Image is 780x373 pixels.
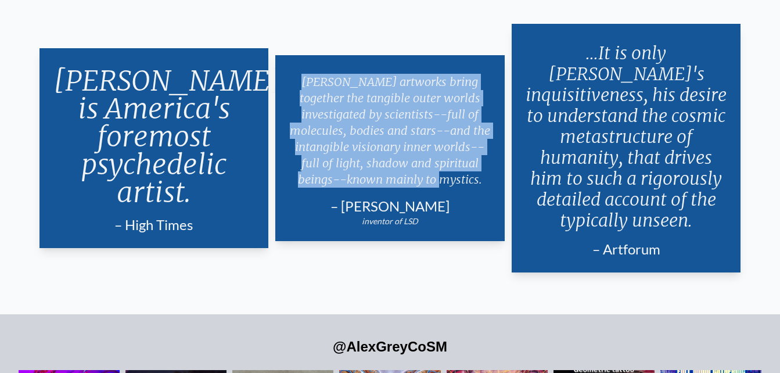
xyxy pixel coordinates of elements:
em: inventor of LSD [362,216,418,226]
p: ...It is only [PERSON_NAME]'s inquisitiveness, his desire to understand the cosmic metastructure ... [526,38,727,235]
a: @AlexGreyCoSM [333,339,447,354]
div: – [PERSON_NAME] [289,197,491,216]
div: – High Times [53,216,255,234]
div: – Artforum [526,240,727,259]
p: [PERSON_NAME] is America's foremost psychedelic artist. [53,62,255,211]
p: [PERSON_NAME] artworks bring together the tangible outer worlds investigated by scientists--full ... [289,69,491,192]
